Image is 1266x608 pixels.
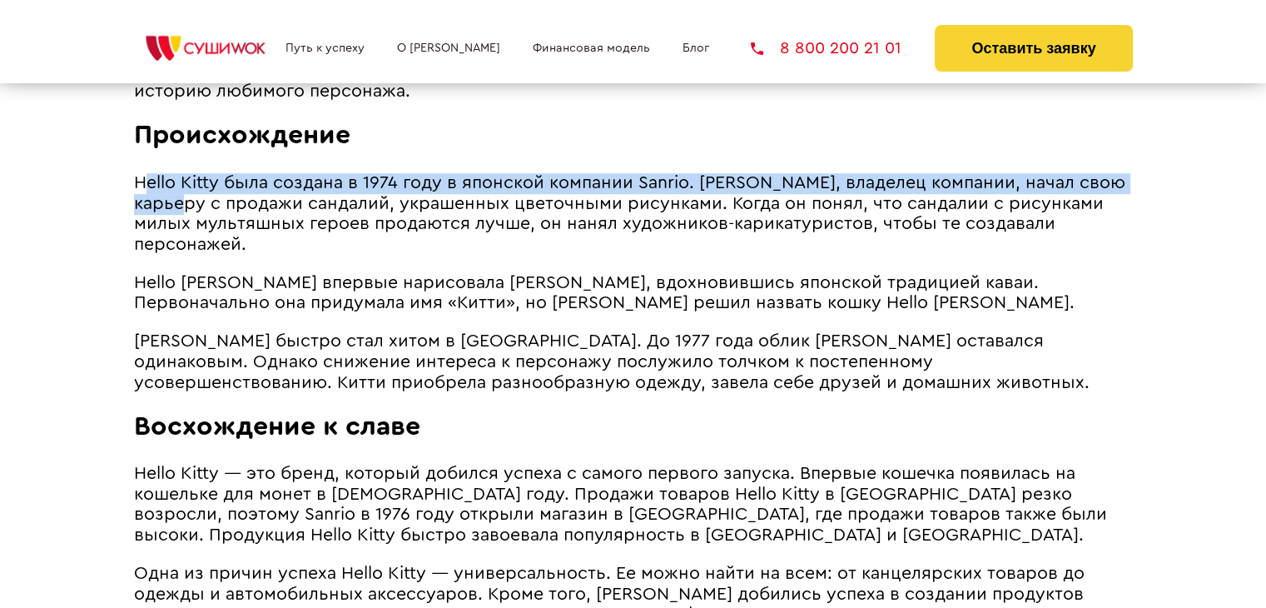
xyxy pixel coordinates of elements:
[683,42,709,55] a: Блог
[134,413,420,440] span: Восхождение к славе
[134,174,1125,253] span: Hello Kitty была создана в 1974 году в японской компании Sanrio. [PERSON_NAME], владелец компании...
[134,332,1090,391] span: [PERSON_NAME] быстро стал хитом в [GEOGRAPHIC_DATA]. До 1977 года облик [PERSON_NAME] оставался о...
[397,42,500,55] a: О [PERSON_NAME]
[134,122,350,148] span: Происхождение
[134,274,1075,312] span: Hello [PERSON_NAME] впервые нарисовала [PERSON_NAME], вдохновившись японской традицией каваи. Пер...
[285,42,365,55] a: Путь к успеху
[533,42,650,55] a: Финансовая модель
[751,40,901,57] a: 8 800 200 21 01
[134,465,1107,544] span: Hello Kitty — это бренд, который добился успеха с самого первого запуска. Впервые кошечка появила...
[780,40,901,57] span: 8 800 200 21 01
[935,25,1132,72] button: Оставить заявку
